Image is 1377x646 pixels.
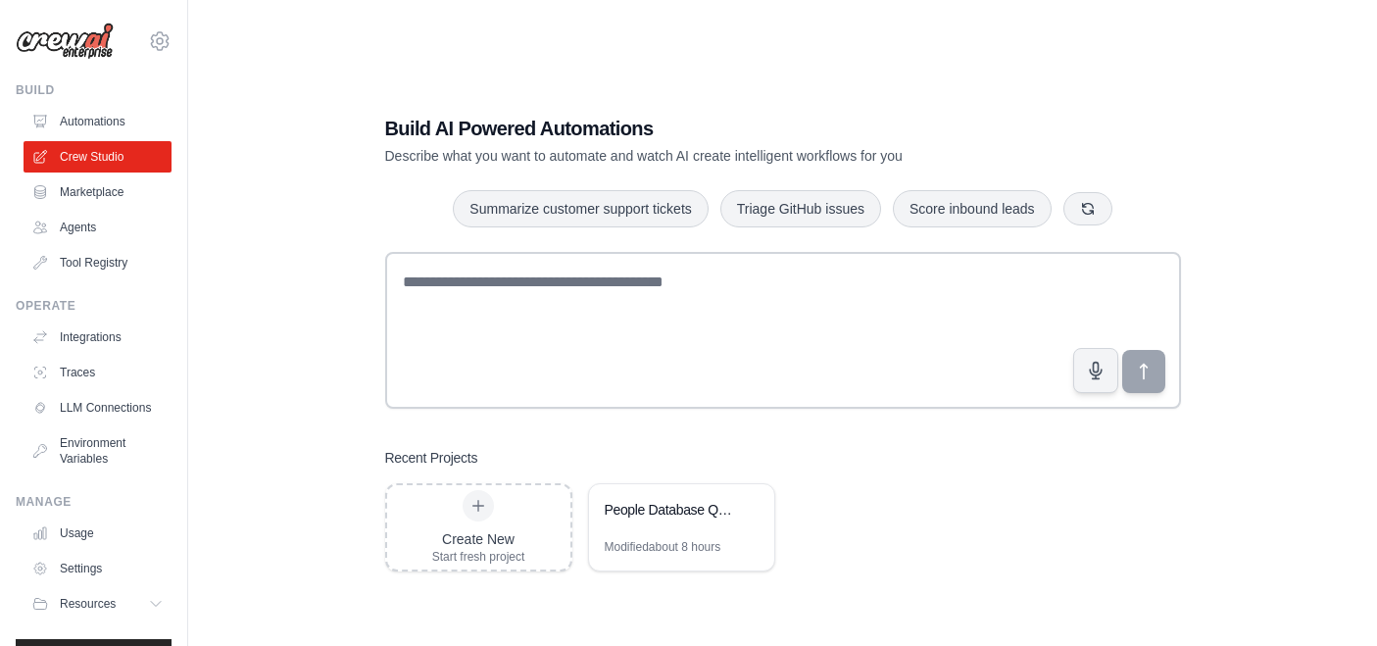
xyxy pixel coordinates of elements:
[1063,192,1112,225] button: Get new suggestions
[432,529,525,549] div: Create New
[453,190,708,227] button: Summarize customer support tickets
[24,427,172,474] a: Environment Variables
[893,190,1052,227] button: Score inbound leads
[24,247,172,278] a: Tool Registry
[60,596,116,612] span: Resources
[720,190,881,227] button: Triage GitHub issues
[24,106,172,137] a: Automations
[24,322,172,353] a: Integrations
[16,298,172,314] div: Operate
[385,146,1044,166] p: Describe what you want to automate and watch AI create intelligent workflows for you
[24,357,172,388] a: Traces
[24,553,172,584] a: Settings
[16,23,114,60] img: Logo
[24,518,172,549] a: Usage
[1073,348,1118,393] button: Click to speak your automation idea
[24,176,172,208] a: Marketplace
[24,141,172,173] a: Crew Studio
[16,82,172,98] div: Build
[432,549,525,565] div: Start fresh project
[385,448,478,468] h3: Recent Projects
[605,539,721,555] div: Modified about 8 hours
[24,392,172,423] a: LLM Connections
[24,212,172,243] a: Agents
[385,115,1044,142] h1: Build AI Powered Automations
[24,588,172,620] button: Resources
[605,500,739,520] div: People Database Query Assistant
[16,494,172,510] div: Manage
